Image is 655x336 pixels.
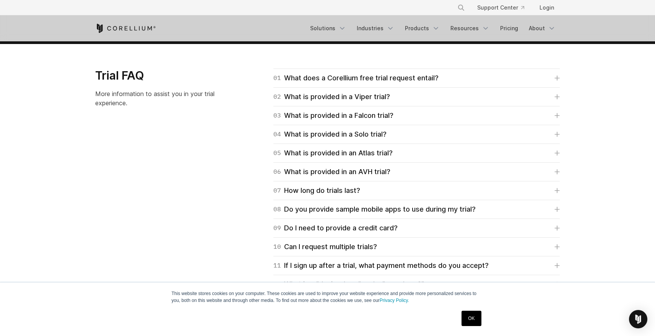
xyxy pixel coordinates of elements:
a: Industries [352,21,399,35]
div: Navigation Menu [448,1,560,15]
a: 02What is provided in a Viper trial? [273,91,560,102]
a: About [524,21,560,35]
span: 09 [273,223,281,233]
div: What does a Corellium free trial request entail? [273,73,439,83]
div: What is a "device-hour" and a "core-hour?" [273,279,424,290]
p: This website stores cookies on your computer. These cookies are used to improve your website expe... [172,290,484,304]
a: 08Do you provide sample mobile apps to use during my trial? [273,204,560,215]
a: Login [533,1,560,15]
a: Support Center [471,1,530,15]
a: Products [400,21,444,35]
a: Privacy Policy. [380,298,409,303]
div: What is provided in a Solo trial? [273,129,387,140]
div: Open Intercom Messenger [629,310,647,328]
span: 06 [273,166,281,177]
a: 10Can I request multiple trials? [273,241,560,252]
div: What is provided in a Falcon trial? [273,110,393,121]
a: Resources [446,21,494,35]
div: Do I need to provide a credit card? [273,223,398,233]
a: 12What is a "device-hour" and a "core-hour?" [273,279,560,290]
span: 10 [273,241,281,252]
div: How long do trials last? [273,185,360,196]
span: 05 [273,148,281,158]
a: 09Do I need to provide a credit card? [273,223,560,233]
div: Do you provide sample mobile apps to use during my trial? [273,204,476,215]
span: 07 [273,185,281,196]
span: 11 [273,260,281,271]
div: What is provided in an Atlas trial? [273,148,393,158]
p: More information to assist you in your trial experience. [95,89,229,108]
a: 03What is provided in a Falcon trial? [273,110,560,121]
div: Navigation Menu [306,21,560,35]
a: Corellium Home [95,24,156,33]
a: 11If I sign up after a trial, what payment methods do you accept? [273,260,560,271]
span: 12 [273,279,281,290]
a: Solutions [306,21,351,35]
div: What is provided in a Viper trial? [273,91,390,102]
div: Can I request multiple trials? [273,241,377,252]
button: Search [454,1,468,15]
span: 08 [273,204,281,215]
div: If I sign up after a trial, what payment methods do you accept? [273,260,489,271]
a: Pricing [496,21,523,35]
a: 07How long do trials last? [273,185,560,196]
span: 02 [273,91,281,102]
a: OK [462,311,481,326]
div: What is provided in an AVH trial? [273,166,390,177]
a: 01What does a Corellium free trial request entail? [273,73,560,83]
a: 04What is provided in a Solo trial? [273,129,560,140]
a: 06What is provided in an AVH trial? [273,166,560,177]
span: 01 [273,73,281,83]
h3: Trial FAQ [95,69,229,83]
span: 03 [273,110,281,121]
span: 04 [273,129,281,140]
a: 05What is provided in an Atlas trial? [273,148,560,158]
